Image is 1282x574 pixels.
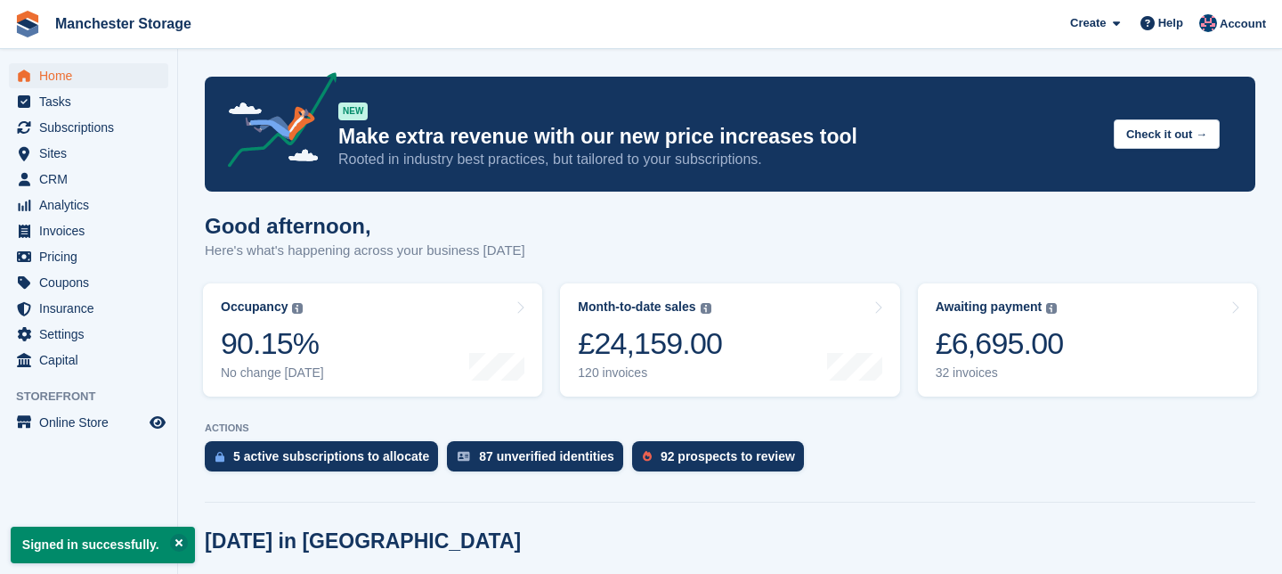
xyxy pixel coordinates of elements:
div: £6,695.00 [936,325,1064,362]
span: Tasks [39,89,146,114]
h2: [DATE] in [GEOGRAPHIC_DATA] [205,529,521,553]
div: Awaiting payment [936,299,1043,315]
button: Check it out → [1114,119,1220,149]
p: Here's what's happening across your business [DATE] [205,241,525,261]
span: Online Store [39,410,146,435]
img: price-adjustments-announcement-icon-8257ccfd72463d97f412b2fc003d46551f7dbcb40ab6d574587a9cd5c0d94... [213,72,337,174]
div: NEW [338,102,368,120]
img: icon-info-grey-7440780725fd019a000dd9b08b2336e03edf1995a4989e88bcd33f0948082b44.svg [701,303,711,314]
a: menu [9,348,168,373]
span: Analytics [39,193,146,217]
p: Rooted in industry best practices, but tailored to your subscriptions. [338,150,1099,169]
a: menu [9,115,168,140]
a: 87 unverified identities [447,441,632,480]
img: active_subscription_to_allocate_icon-d502201f5373d7db506a760aba3b589e785aa758c864c3986d89f69b8ff3... [215,451,224,463]
img: verify_identity-adf6edd0f0f0b5bbfe63781bf79b02c33cf7c696d77639b501bdc392416b5a36.svg [458,451,470,462]
span: Pricing [39,244,146,269]
img: icon-info-grey-7440780725fd019a000dd9b08b2336e03edf1995a4989e88bcd33f0948082b44.svg [1046,303,1057,314]
span: Account [1220,15,1266,33]
div: 120 invoices [578,365,722,381]
div: Month-to-date sales [578,299,695,315]
div: 5 active subscriptions to allocate [233,449,429,463]
span: Help [1158,14,1183,32]
h1: Good afternoon, [205,214,525,238]
a: 5 active subscriptions to allocate [205,441,447,480]
a: Manchester Storage [48,9,199,38]
span: CRM [39,167,146,192]
span: Coupons [39,270,146,295]
img: icon-info-grey-7440780725fd019a000dd9b08b2336e03edf1995a4989e88bcd33f0948082b44.svg [292,303,303,314]
p: Signed in successfully. [11,527,195,563]
div: 92 prospects to review [661,449,795,463]
a: menu [9,322,168,347]
div: Occupancy [221,299,288,315]
a: menu [9,244,168,269]
img: stora-icon-8386f47178a22dfd0bd8f6a31ec36ba5ce8667c1dd55bd0f319d3a0aa187defe.svg [14,11,41,37]
a: menu [9,63,168,88]
span: Invoices [39,218,146,243]
span: Subscriptions [39,115,146,140]
a: Occupancy 90.15% No change [DATE] [203,283,542,397]
a: menu [9,167,168,192]
a: Preview store [147,412,168,433]
div: 87 unverified identities [479,449,614,463]
a: menu [9,410,168,435]
a: menu [9,141,168,166]
a: Awaiting payment £6,695.00 32 invoices [918,283,1257,397]
span: Capital [39,348,146,373]
div: 90.15% [221,325,324,362]
div: 32 invoices [936,365,1064,381]
div: £24,159.00 [578,325,722,362]
a: menu [9,89,168,114]
a: menu [9,296,168,321]
a: menu [9,218,168,243]
span: Storefront [16,388,177,406]
p: Make extra revenue with our new price increases tool [338,124,1099,150]
span: Sites [39,141,146,166]
div: No change [DATE] [221,365,324,381]
p: ACTIONS [205,422,1255,434]
span: Settings [39,322,146,347]
a: menu [9,270,168,295]
a: 92 prospects to review [632,441,813,480]
span: Home [39,63,146,88]
a: Month-to-date sales £24,159.00 120 invoices [560,283,899,397]
span: Insurance [39,296,146,321]
span: Create [1070,14,1106,32]
img: prospect-51fa495bee0391a8d652442698ab0144808aea92771e9ea1ae160a38d050c398.svg [643,451,652,462]
a: menu [9,193,168,217]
